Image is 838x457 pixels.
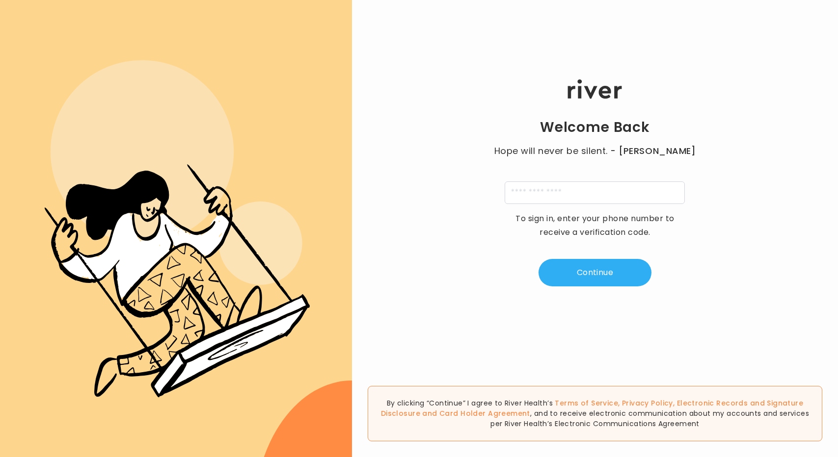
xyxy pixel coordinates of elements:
[539,259,651,286] button: Continue
[509,212,681,239] p: To sign in, enter your phone number to receive a verification code.
[540,119,650,136] h1: Welcome Back
[485,144,705,158] p: Hope will never be silent.
[622,398,673,408] a: Privacy Policy
[555,398,618,408] a: Terms of Service
[381,398,803,418] span: , , and
[381,398,803,418] a: Electronic Records and Signature Disclosure
[610,144,696,158] span: - [PERSON_NAME]
[439,408,530,418] a: Card Holder Agreement
[490,408,809,429] span: , and to receive electronic communication about my accounts and services per River Health’s Elect...
[368,386,822,441] div: By clicking “Continue” I agree to River Health’s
